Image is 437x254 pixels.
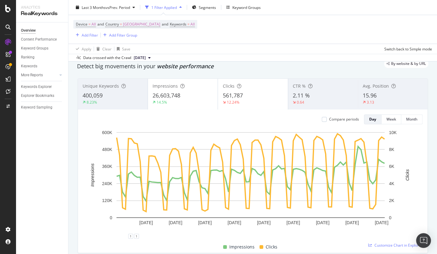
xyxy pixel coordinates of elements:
[88,22,91,27] span: =
[367,100,374,105] div: 3.13
[82,32,98,38] div: Add Filter
[134,234,139,239] div: 1
[21,63,37,69] div: Keywords
[21,54,35,61] div: Ranking
[329,117,359,122] div: Compare periods
[102,181,112,186] text: 240K
[198,220,212,225] text: [DATE]
[363,83,389,89] span: Avg. Position
[110,215,112,220] text: 0
[405,169,410,181] text: Clicks
[114,44,130,54] button: Save
[286,220,300,225] text: [DATE]
[21,84,64,90] a: Keywords Explorer
[109,32,137,38] div: Add Filter Group
[83,55,131,61] div: Data crossed with the Crawl
[21,45,48,52] div: Keyword Groups
[368,243,423,248] a: Customize Chart in Explorer
[73,44,91,54] button: Apply
[21,36,57,43] div: Content Performance
[120,22,122,27] span: =
[384,46,432,51] div: Switch back to Simple mode
[382,114,401,124] button: Week
[162,22,168,27] span: and
[102,46,112,51] div: Clear
[21,72,43,78] div: More Reports
[73,31,98,39] button: Add Filter
[76,22,88,27] span: Device
[223,92,243,99] span: 561,787
[21,104,52,111] div: Keyword Sampling
[21,54,64,61] a: Ranking
[297,100,304,105] div: 0.64
[406,117,417,122] div: Month
[102,130,112,135] text: 600K
[82,5,106,10] span: Last 3 Months
[83,129,418,236] svg: A chart.
[384,59,428,68] div: legacy label
[293,83,306,89] span: CTR %
[21,27,36,34] div: Overview
[389,147,394,152] text: 8K
[382,44,432,54] button: Switch back to Simple mode
[131,54,153,62] button: [DATE]
[157,100,167,105] div: 14.5%
[151,5,177,10] div: 1 Filter Applied
[21,104,64,111] a: Keyword Sampling
[416,233,431,248] div: Open Intercom Messenger
[227,220,241,225] text: [DATE]
[257,220,271,225] text: [DATE]
[374,243,423,248] span: Customize Chart in Explorer
[187,22,190,27] span: =
[223,83,234,89] span: Clicks
[83,92,103,99] span: 400,059
[224,2,263,12] button: Keyword Groups
[21,27,64,34] a: Overview
[21,63,64,69] a: Keywords
[170,22,186,27] span: Keywords
[199,5,216,10] span: Segments
[401,114,423,124] button: Month
[363,92,377,99] span: 15.96
[21,45,64,52] a: Keyword Groups
[102,147,112,152] text: 480K
[90,163,95,186] text: Impressions
[190,2,219,12] button: Segments
[92,20,96,29] span: All
[21,36,64,43] a: Content Performance
[229,243,255,251] span: Impressions
[389,198,394,203] text: 2K
[122,46,130,51] div: Save
[389,130,397,135] text: 10K
[134,55,146,61] span: 2025 Aug. 30th
[389,215,391,220] text: 0
[105,22,119,27] span: Country
[139,220,153,225] text: [DATE]
[123,20,160,29] span: [GEOGRAPHIC_DATA]
[21,72,58,78] a: More Reports
[293,92,310,99] span: 2.11 %
[169,220,182,225] text: [DATE]
[87,100,97,105] div: 8.23%
[153,83,178,89] span: Impressions
[266,243,277,251] span: Clicks
[128,234,133,239] div: 1
[389,181,394,186] text: 4K
[94,44,112,54] button: Clear
[82,46,91,51] div: Apply
[153,92,180,99] span: 26,603,748
[102,164,112,169] text: 360K
[227,100,239,105] div: 12.24%
[364,114,382,124] button: Day
[21,84,52,90] div: Keywords Explorer
[232,5,261,10] div: Keyword Groups
[73,2,137,12] button: Last 3 MonthsvsPrev. Period
[21,5,63,10] div: Analytics
[106,5,130,10] span: vs Prev. Period
[369,117,376,122] div: Day
[375,220,388,225] text: [DATE]
[389,164,394,169] text: 6K
[143,2,184,12] button: 1 Filter Applied
[97,22,104,27] span: and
